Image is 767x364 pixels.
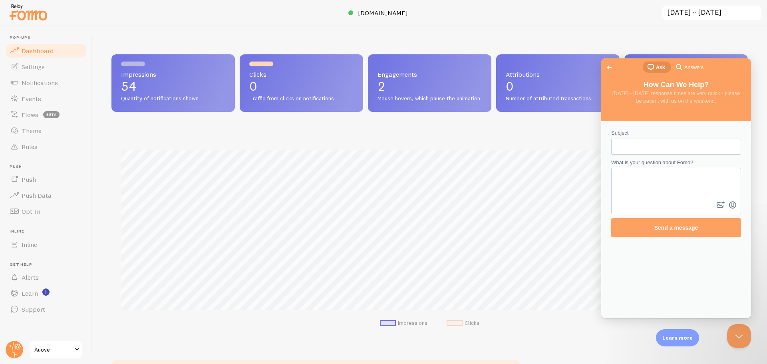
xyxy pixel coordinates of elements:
a: Rules [5,139,87,155]
a: Dashboard [5,43,87,59]
span: Opt-In [22,207,40,215]
button: Send a message [10,160,140,179]
span: Quantity of notifications shown [121,95,225,102]
span: Dashboard [22,47,54,55]
span: Go back [3,4,13,14]
span: beta [43,111,60,118]
a: Events [5,91,87,107]
span: Alerts [22,273,39,281]
a: Inline [5,237,87,253]
svg: <p>Watch New Feature Tutorials!</p> [42,288,50,296]
span: Impressions [121,71,225,78]
li: Clicks [447,320,479,327]
span: Traffic from clicks on notifications [249,95,354,102]
textarea: What is your question about Fomo? [11,110,139,141]
span: Inline [22,241,37,249]
p: 0 [506,80,610,93]
span: How Can We Help? [42,22,108,30]
span: Learn [22,289,38,297]
iframe: Help Scout Beacon - Close [727,324,751,348]
span: Subject [10,72,27,78]
a: Push [5,171,87,187]
a: Learn [5,285,87,301]
span: [DATE] - [DATE] response times are very quick - please be patient with us on the weekend. [11,32,139,46]
span: Flows [22,111,38,119]
a: Opt-In [5,203,87,219]
li: Impressions [380,320,427,327]
span: Engagements [378,71,482,78]
button: Emoji Picker [125,140,137,153]
span: Support [22,305,45,313]
span: Settings [22,63,45,71]
span: search-medium [73,4,83,13]
span: Number of attributed transactions [506,95,610,102]
a: Flows beta [5,107,87,123]
a: Push Data [5,187,87,203]
span: Push [10,164,87,169]
a: Settings [5,59,87,75]
span: Inline [10,229,87,234]
span: Mouse hovers, which pause the animation [378,95,482,102]
span: Rules [22,143,38,151]
span: What is your question about Fomo? [10,101,92,107]
span: Push Data [22,191,52,199]
span: Answers [83,5,102,13]
span: Ask [55,5,64,13]
span: Auove [34,345,72,354]
span: Notifications [22,79,58,87]
p: Learn more [662,334,693,342]
span: Attributions [506,71,610,78]
p: 2 [378,80,482,93]
span: Events [22,95,41,103]
a: Alerts [5,269,87,285]
span: Theme [22,127,42,135]
span: Pop-ups [10,35,87,40]
div: Learn more [656,329,699,346]
a: Notifications [5,75,87,91]
img: fomo-relay-logo-orange.svg [8,2,48,22]
p: 54 [121,80,225,93]
span: chat-square [45,4,54,14]
a: Auove [29,340,83,359]
p: 0 [249,80,354,93]
span: Send a message [53,166,97,173]
span: Push [22,175,36,183]
span: Clicks [249,71,354,78]
a: Support [5,301,87,317]
form: Contact form [10,71,140,179]
button: Attach a file [113,140,125,153]
a: Theme [5,123,87,139]
span: Get Help [10,262,87,267]
iframe: Help Scout Beacon - Live Chat, Contact Form, and Knowledge Base [601,58,751,318]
